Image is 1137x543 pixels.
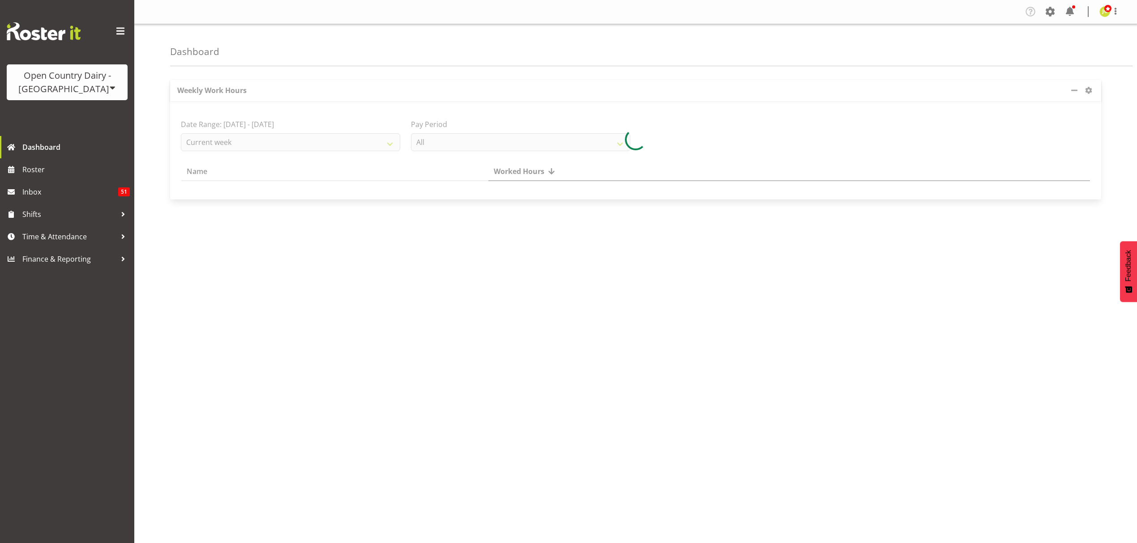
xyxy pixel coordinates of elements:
button: Feedback - Show survey [1120,241,1137,302]
span: Feedback [1124,250,1133,281]
span: Shifts [22,208,116,221]
span: Inbox [22,185,118,199]
span: Finance & Reporting [22,252,116,266]
img: jessica-greenwood7429.jpg [1099,6,1110,17]
span: Dashboard [22,140,130,154]
h4: Dashboard [170,47,219,57]
span: Time & Attendance [22,230,116,243]
span: 51 [118,187,130,196]
span: Roster [22,163,130,176]
div: Open Country Dairy - [GEOGRAPHIC_DATA] [16,69,119,96]
img: Rosterit website logo [7,22,81,40]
